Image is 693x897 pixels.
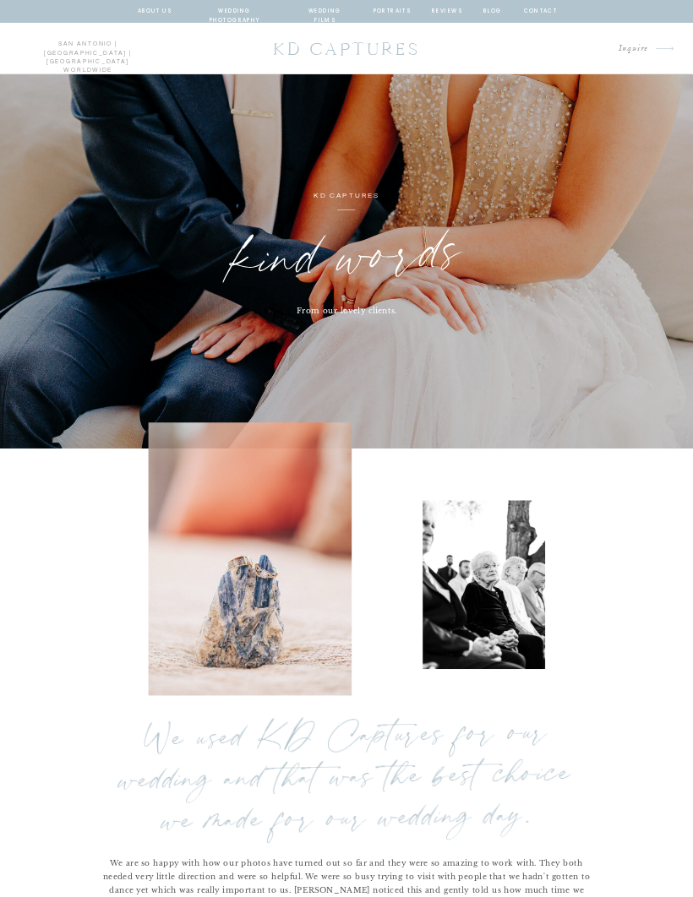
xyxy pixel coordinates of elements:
p: kd captures [253,189,441,203]
a: blog [483,7,504,17]
h1: kind words [128,209,565,307]
p: From our lovely clients. [258,304,436,342]
a: KD CAPTURES [267,33,427,65]
a: contact [524,7,556,17]
p: We used KD Captures for our wedding and that was the best choice we made for our wedding day. [117,709,576,851]
a: Inquire [609,41,648,56]
a: about us [138,7,172,17]
a: wedding films [297,7,352,17]
p: san antonio | [GEOGRAPHIC_DATA] | [GEOGRAPHIC_DATA] worldwide [16,41,160,57]
a: portraits [373,7,410,17]
a: wedding photography [193,7,277,17]
a: reviews [431,7,461,17]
